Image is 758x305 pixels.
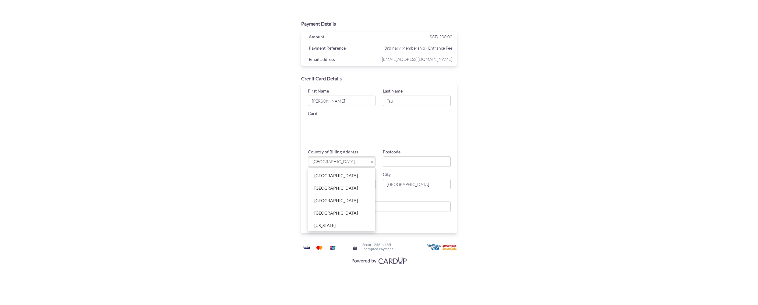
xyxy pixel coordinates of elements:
span: [EMAIL_ADDRESS][DOMAIN_NAME] [380,55,452,63]
img: Visa, Mastercard [348,255,409,266]
div: Amount [304,33,381,42]
div: Payment Details [301,20,457,27]
a: [GEOGRAPHIC_DATA] [308,170,375,182]
div: Email address [304,55,381,65]
a: [GEOGRAPHIC_DATA] [308,182,375,194]
a: [GEOGRAPHIC_DATA] [308,195,375,207]
img: Visa [300,244,312,251]
span: Ordinary Membership - Entrance Fee [380,44,452,52]
a: [GEOGRAPHIC_DATA] [308,207,375,219]
iframe: Secure card number input frame [308,118,452,129]
label: City [383,171,391,177]
a: [US_STATE] [308,219,375,232]
img: Secure lock [353,245,358,250]
div: Credit Card Details [301,75,457,82]
a: [GEOGRAPHIC_DATA] [308,156,376,167]
img: Mastercard [313,244,326,251]
label: Postcode [383,149,400,155]
span: [GEOGRAPHIC_DATA] [312,159,366,165]
iframe: Secure card expiration date input frame [308,135,377,146]
span: SGD 200.00 [430,34,452,39]
label: Country of Billing Address [308,149,358,155]
iframe: Secure card security code input frame [384,135,453,146]
img: User card [427,244,458,251]
img: Union Pay [326,244,339,251]
label: Card [308,110,317,117]
label: First Name [308,88,329,94]
h6: Secure 256-bit SSL Encrypted Payment [361,243,393,251]
label: Last Name [383,88,403,94]
div: Payment Reference [304,44,381,53]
